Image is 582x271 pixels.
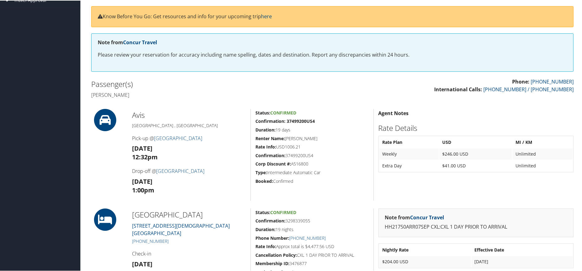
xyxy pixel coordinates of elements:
[513,136,573,147] th: MI / KM
[410,213,444,220] a: Concur Travel
[439,160,512,171] td: $41.00 USD
[513,160,573,171] td: Unlimited
[98,12,567,20] p: Know Before You Go: Get resources and info for your upcoming trip
[270,209,296,215] span: Confirmed
[255,217,285,223] strong: Confirmation:
[132,250,246,256] h4: Check-in
[132,109,246,120] h2: Avis
[472,244,573,255] th: Effective Date
[385,222,567,230] p: HH21750ARR07SEP CXL:CXL 1 DAY PRIOR TO ARRIVAL
[379,109,409,116] strong: Agent Notes
[255,126,276,132] strong: Duration:
[123,38,157,45] a: Concur Travel
[132,152,158,161] strong: 12:32pm
[385,213,444,220] strong: Note from
[154,134,202,141] a: [GEOGRAPHIC_DATA]
[483,85,574,92] a: [PHONE_NUMBER] / [PHONE_NUMBER]
[132,222,230,236] a: [STREET_ADDRESS][DEMOGRAPHIC_DATA][GEOGRAPHIC_DATA]
[255,260,369,266] h5: 3476877
[255,260,289,266] strong: Membership ID:
[255,243,276,249] strong: Rate Info:
[439,136,512,147] th: USD
[255,178,273,183] strong: Booked:
[531,78,574,84] a: [PHONE_NUMBER]
[255,226,369,232] h5: 19 nights
[98,38,157,45] strong: Note from
[255,252,369,258] h5: CXL 1 DAY PRIOR TO ARRIVAL
[379,244,471,255] th: Nightly Rate
[156,167,204,174] a: [GEOGRAPHIC_DATA]
[255,209,270,215] strong: Status:
[132,122,246,128] h5: [GEOGRAPHIC_DATA] , [GEOGRAPHIC_DATA]
[132,177,152,185] strong: [DATE]
[255,152,285,158] strong: Confirmation:
[91,91,328,98] h4: [PERSON_NAME]
[255,169,369,175] h5: Intermediate Automatic Car
[132,238,169,243] a: [PHONE_NUMBER]
[270,109,296,115] span: Confirmed
[255,252,297,257] strong: Cancellation Policy:
[255,143,276,149] strong: Rate Info:
[379,148,439,159] td: Weekly
[255,118,315,123] strong: Confirmation: 37499200US4
[512,78,529,84] strong: Phone:
[379,122,574,133] h2: Rate Details
[255,243,369,249] h5: Approx total is $4,477.56 USD
[434,85,482,92] strong: International Calls:
[472,256,573,267] td: [DATE]
[379,256,471,267] td: $204.00 USD
[132,209,246,219] h2: [GEOGRAPHIC_DATA]
[255,160,291,166] strong: Corp Discount #:
[132,167,246,174] h4: Drop-off @
[132,185,154,194] strong: 1:00pm
[98,50,567,58] p: Please review your reservation for accuracy including name spelling, dates and destination. Repor...
[255,135,285,141] strong: Renter Name:
[513,148,573,159] td: Unlimited
[255,234,289,240] strong: Phone Number:
[91,78,328,89] h2: Passenger(s)
[255,143,369,149] h5: USD1006.21
[132,134,246,141] h4: Pick-up @
[132,259,152,268] strong: [DATE]
[379,160,439,171] td: Extra Day
[255,109,270,115] strong: Status:
[255,178,369,184] h5: Confirmed
[255,152,369,158] h5: 37499200US4
[261,12,272,19] a: here
[132,144,152,152] strong: [DATE]
[255,160,369,166] h5: A516800
[255,126,369,132] h5: 19 days
[289,234,326,240] a: [PHONE_NUMBER]
[439,148,512,159] td: $246.00 USD
[379,136,439,147] th: Rate Plan
[255,135,369,141] h5: [PERSON_NAME]
[255,226,276,232] strong: Duration:
[255,217,369,223] h5: 3298339055
[255,169,267,175] strong: Type:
